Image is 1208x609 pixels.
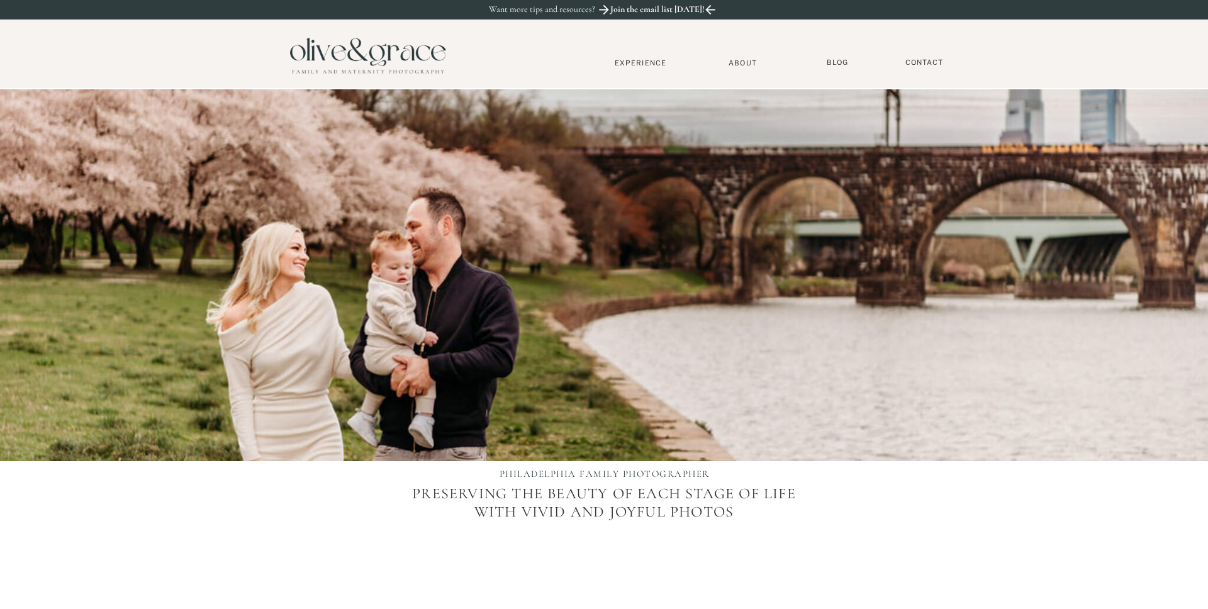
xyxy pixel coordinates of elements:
[402,485,806,564] p: Preserving the beauty of each stage of life with vivid and joyful photos
[599,59,682,67] a: Experience
[899,58,949,67] a: Contact
[822,58,853,67] a: BLOG
[609,4,706,18] a: Join the email list [DATE]!
[470,468,739,482] h1: PHILADELPHIA FAMILY PHOTOGRAPHER
[489,4,622,15] p: Want more tips and resources?
[724,59,762,67] a: About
